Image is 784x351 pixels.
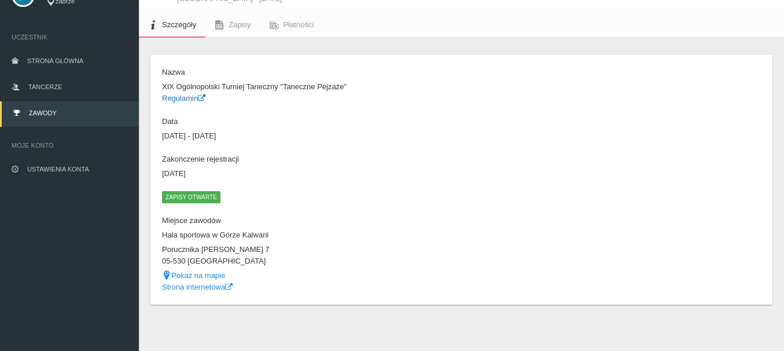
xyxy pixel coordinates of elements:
dt: Nazwa [162,67,456,78]
a: Zapisy [205,12,260,38]
span: Uczestnik [12,31,127,43]
a: Regulamin [162,94,205,103]
span: Zapisy [229,20,251,29]
span: Zawody [29,109,57,116]
span: Płatności [284,20,314,29]
a: Płatności [260,12,323,38]
dd: [DATE] - [DATE] [162,130,456,142]
dd: Hala sportowa w Górze Kalwarii [162,229,456,241]
a: Strona internetowa [162,283,233,291]
dt: Zakończenie rejestracji [162,153,456,165]
dd: Porucznika [PERSON_NAME] 7 [162,244,456,255]
a: Pokaż na mapie [162,271,225,280]
span: Ustawienia konta [27,166,89,173]
span: Tancerze [28,83,62,90]
dd: [DATE] [162,168,456,180]
dt: Miejsce zawodów [162,215,456,226]
span: Moje konto [12,140,127,151]
dd: XIX Ogólnopolski Turniej Taneczny "Taneczne Pejzaże" [162,81,456,93]
dd: 05-530 [GEOGRAPHIC_DATA] [162,255,456,267]
a: Zapisy otwarte [162,192,220,201]
span: Strona główna [27,57,83,64]
a: Szczegóły [139,12,205,38]
span: Szczegóły [162,20,196,29]
span: Zapisy otwarte [162,191,220,203]
dt: Data [162,116,456,127]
